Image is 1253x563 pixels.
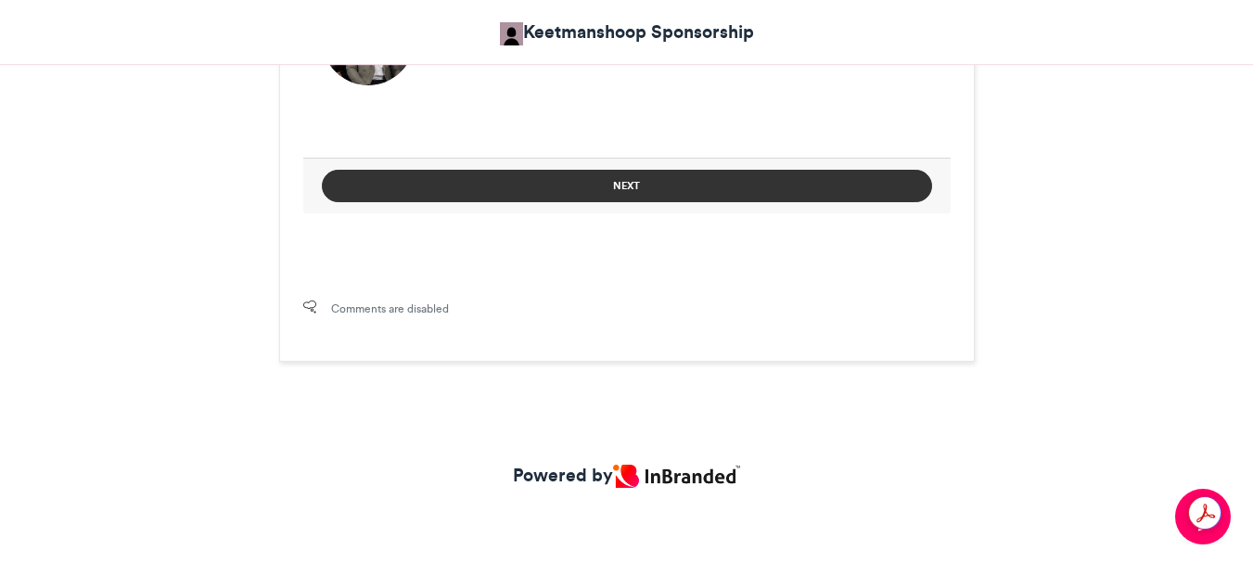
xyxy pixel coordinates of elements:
[322,170,932,202] button: Next
[513,462,739,489] a: Powered by
[613,465,739,488] img: Inbranded
[1175,489,1234,544] iframe: chat widget
[331,301,449,317] span: Comments are disabled
[500,19,754,45] a: Keetmanshoop Sponsorship
[500,22,523,45] img: Keetmanshoop Sponsorship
